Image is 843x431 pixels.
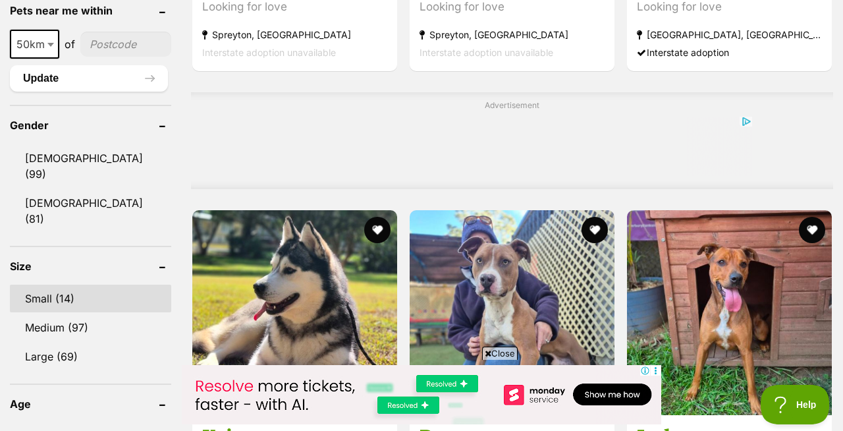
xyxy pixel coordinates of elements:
[799,217,825,243] button: favourite
[80,32,171,57] input: postcode
[627,210,832,415] img: Jack - Mixed breed Dog
[761,385,830,424] iframe: Help Scout Beacon - Open
[364,217,391,243] button: favourite
[582,217,608,243] button: favourite
[10,119,171,131] header: Gender
[420,47,553,58] span: Interstate adoption unavailable
[10,285,171,312] a: Small (14)
[420,26,605,43] strong: Spreyton, [GEOGRAPHIC_DATA]
[10,398,171,410] header: Age
[202,47,336,58] span: Interstate adoption unavailable
[10,30,59,59] span: 50km
[637,43,822,61] div: Interstate adoption
[10,343,171,370] a: Large (69)
[273,117,752,176] iframe: Advertisement
[192,210,397,415] img: Keira - Siberian Husky Dog
[410,210,614,415] img: Bear - American Staffordshire Terrier Dog
[182,365,661,424] iframe: Advertisement
[202,26,387,43] strong: Spreyton, [GEOGRAPHIC_DATA]
[65,36,75,52] span: of
[10,5,171,16] header: Pets near me within
[10,260,171,272] header: Size
[11,35,58,53] span: 50km
[10,314,171,341] a: Medium (97)
[637,26,822,43] strong: [GEOGRAPHIC_DATA], [GEOGRAPHIC_DATA]
[191,92,833,189] div: Advertisement
[10,189,171,233] a: [DEMOGRAPHIC_DATA] (81)
[10,65,168,92] button: Update
[10,144,171,188] a: [DEMOGRAPHIC_DATA] (99)
[482,347,518,360] span: Close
